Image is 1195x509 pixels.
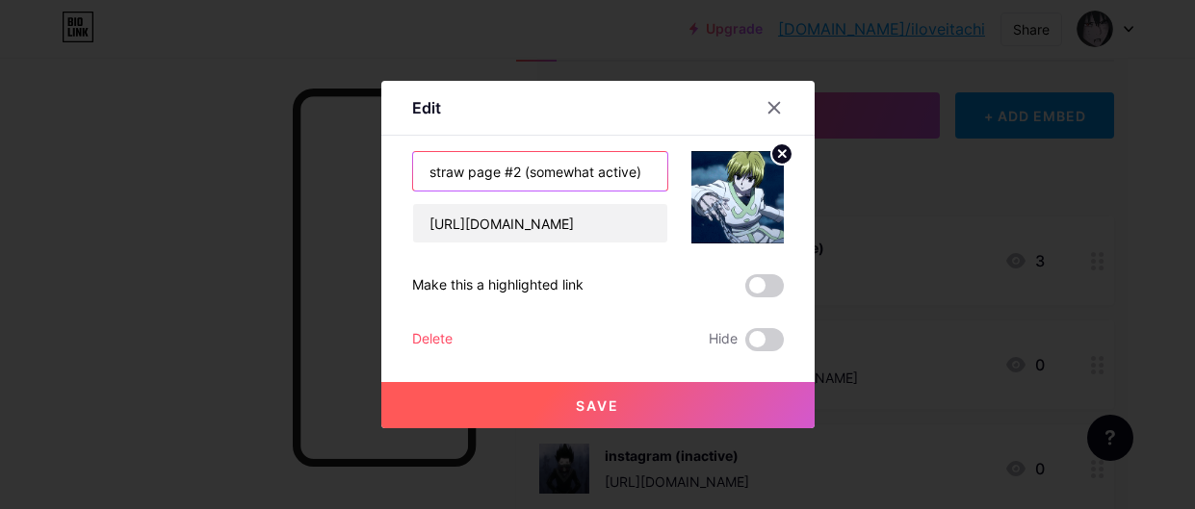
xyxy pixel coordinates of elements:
[413,152,667,191] input: Title
[412,274,584,297] div: Make this a highlighted link
[413,204,667,242] input: URL
[709,328,738,351] span: Hide
[381,382,815,428] button: Save
[691,151,784,243] img: link_thumbnail
[576,397,619,414] span: Save
[412,96,441,119] div: Edit
[412,328,453,351] div: Delete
